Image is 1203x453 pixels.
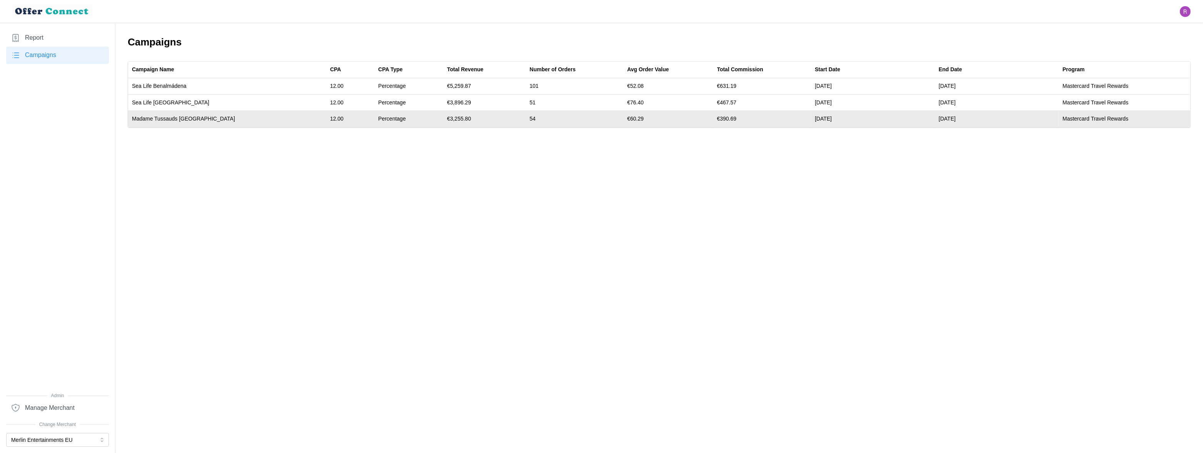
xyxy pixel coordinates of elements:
[330,65,341,74] div: CPA
[811,111,935,127] td: [DATE]
[530,65,576,74] div: Number of Orders
[935,78,1059,95] td: [DATE]
[811,78,935,95] td: [DATE]
[713,111,811,127] td: €390.69
[811,94,935,111] td: [DATE]
[526,94,624,111] td: 51
[128,35,1191,49] h2: Campaigns
[815,65,840,74] div: Start Date
[326,111,374,127] td: 12.00
[1059,94,1190,111] td: Mastercard Travel Rewards
[6,399,109,416] a: Manage Merchant
[443,78,526,95] td: €5,259.87
[378,65,403,74] div: CPA Type
[1059,78,1190,95] td: Mastercard Travel Rewards
[128,94,326,111] td: Sea Life [GEOGRAPHIC_DATA]
[25,403,75,413] span: Manage Merchant
[935,111,1059,127] td: [DATE]
[526,111,624,127] td: 54
[25,33,43,43] span: Report
[374,94,443,111] td: Percentage
[6,392,109,399] span: Admin
[6,47,109,64] a: Campaigns
[713,94,811,111] td: €467.57
[374,78,443,95] td: Percentage
[6,433,109,447] button: Merlin Entertainments EU
[25,50,56,60] span: Campaigns
[935,94,1059,111] td: [DATE]
[128,78,326,95] td: Sea Life Benalmádena
[526,78,624,95] td: 101
[1059,111,1190,127] td: Mastercard Travel Rewards
[132,65,174,74] div: Campaign Name
[939,65,962,74] div: End Date
[627,65,669,74] div: Avg Order Value
[447,65,484,74] div: Total Revenue
[326,78,374,95] td: 12.00
[717,65,763,74] div: Total Commission
[12,5,92,18] img: loyalBe Logo
[443,111,526,127] td: €3,255.80
[713,78,811,95] td: €631.19
[1180,6,1191,17] button: Open user button
[623,111,713,127] td: €60.29
[374,111,443,127] td: Percentage
[6,29,109,47] a: Report
[1063,65,1085,74] div: Program
[326,94,374,111] td: 12.00
[443,94,526,111] td: €3,896.29
[6,421,109,428] span: Change Merchant
[1180,6,1191,17] img: Ryan Gribben
[128,111,326,127] td: Madame Tussauds [GEOGRAPHIC_DATA]
[623,94,713,111] td: €76.40
[623,78,713,95] td: €52.08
